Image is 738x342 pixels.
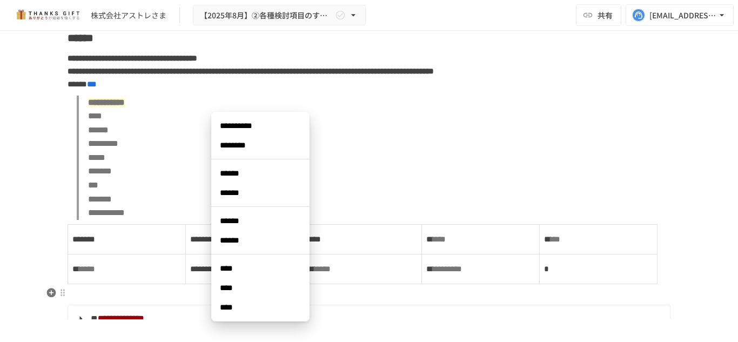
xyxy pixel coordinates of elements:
div: 株式会社アストレさま [91,10,166,21]
div: [EMAIL_ADDRESS][DOMAIN_NAME] [649,9,716,22]
span: 【2025年8月】②各種検討項目のすり合わせ/ THANKS GIFTキックオフMTG [200,9,333,22]
button: [EMAIL_ADDRESS][DOMAIN_NAME] [626,4,734,26]
button: 共有 [576,4,621,26]
img: mMP1OxWUAhQbsRWCurg7vIHe5HqDpP7qZo7fRoNLXQh [13,6,82,24]
button: 【2025年8月】②各種検討項目のすり合わせ/ THANKS GIFTキックオフMTG [193,5,366,26]
span: 共有 [598,9,613,21]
